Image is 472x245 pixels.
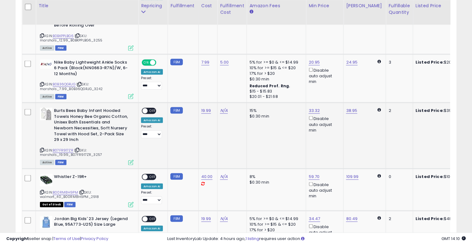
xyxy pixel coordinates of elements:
[201,59,210,65] a: 7.99
[40,108,52,120] img: 510lHFuV3kL._SL40_.jpg
[309,3,341,9] div: Min Price
[309,216,320,222] a: 34.47
[53,82,75,87] a: B0B36QGRJG
[249,108,301,113] div: 15%
[64,202,75,207] span: FBM
[201,216,211,222] a: 19.99
[141,190,163,204] div: Preset:
[40,108,134,164] div: ASIN:
[249,71,301,76] div: 17% for > $20
[346,59,358,65] a: 24.95
[201,108,211,114] a: 19.99
[441,236,466,242] span: 2025-08-11 14:10 GMT
[416,216,444,222] b: Listed Price:
[40,148,102,157] span: | SKU: marshals_19.99_B07FR917ZR_3257
[249,89,301,94] div: $15 - $15.83
[388,3,410,16] div: Fulfillable Quantity
[249,76,301,82] div: $0.30 min
[40,174,134,207] div: ASIN:
[40,94,54,99] span: All listings currently available for purchase on Amazon
[40,190,99,199] span: | SKU: walmart_40_B00RM8H9PM_2918
[416,174,467,180] div: $108.99
[388,108,408,113] div: 2
[249,94,301,99] div: $20.01 - $21.68
[81,236,108,242] a: Privacy Policy
[201,174,213,180] a: 40.00
[309,174,319,180] a: 59.70
[155,60,165,65] span: OFF
[38,3,136,9] div: Title
[309,115,338,133] div: Disable auto adjust min
[54,216,130,229] b: Jordan Big Kids' 23 Jersey (Legend Blue, 95A773-U25) Size Large
[40,60,52,69] img: 31+gtWYoC5L._SL40_.jpg
[40,60,134,99] div: ASIN:
[54,108,130,144] b: Burts Bees Baby Infant Hooded Towels Honey Bee Organic Cotton, Unisex Bath Essentials and Newborn...
[141,184,163,189] div: Amazon AI
[170,215,182,222] small: FBM
[40,202,63,207] span: All listings that are currently out of stock and unavailable for purchase on Amazon
[54,60,130,79] b: Nike Baby Lightweight Ankle Socks 6 Pack (Black(NN0663-R7N)/W, 6-12 Months)
[40,46,54,51] span: All listings currently available for purchase on Amazon
[416,60,467,65] div: $20.99
[388,174,408,180] div: 0
[416,59,444,65] b: Listed Price:
[53,190,78,195] a: B00RM8H9PM
[309,67,338,85] div: Disable auto adjust min
[53,33,74,39] a: B0BKPPLBG6
[309,108,320,114] a: 33.32
[249,3,303,9] div: Amazon Fees
[249,65,301,71] div: 10% for >= $15 & <= $20
[309,181,338,199] div: Disable auto adjust min
[55,160,66,165] span: FBM
[388,60,408,65] div: 3
[309,59,320,65] a: 20.95
[170,173,182,180] small: FBM
[346,216,358,222] a: 80.49
[40,174,52,186] img: 41jlEcAyRfL._SL40_.jpg
[40,82,103,91] span: | SKU: marshals_7.99_B0B36QGRJG_3242
[416,3,470,9] div: Listed Price
[249,60,301,65] div: 5% for >= $0 & <= $14.99
[220,3,244,16] div: Fulfillment Cost
[40,33,102,43] span: | SKU: marshals_12.99_B0BKPPLBG6_3255
[142,60,150,65] span: ON
[148,174,158,180] span: OFF
[309,223,338,241] div: Disable auto adjust min
[53,148,73,153] a: B07FR917ZR
[40,216,52,228] img: 412DJZYnH+L._SL40_.jpg
[141,226,163,231] div: Amazon AI
[416,174,444,180] b: Listed Price:
[246,236,259,242] a: 1 listing
[346,108,357,114] a: 38.95
[346,3,383,9] div: [PERSON_NAME]
[416,108,444,113] b: Listed Price:
[388,216,408,222] div: 2
[220,108,227,114] a: N/A
[220,174,227,180] a: N/A
[148,216,158,222] span: OFF
[148,108,158,114] span: OFF
[141,69,163,75] div: Amazon AI
[249,113,301,119] div: $0.30 min
[249,9,253,15] small: Amazon Fees.
[377,60,381,64] i: Calculated using Dynamic Max Price.
[141,124,163,138] div: Preset:
[55,94,66,99] span: FBM
[54,174,130,181] b: Whistler Z-19R+
[220,59,229,65] a: 5.00
[416,216,467,222] div: $48.00
[170,3,196,9] div: Fulfillment
[141,118,163,123] div: Amazon AI
[141,76,163,90] div: Preset:
[249,174,301,180] div: 8%
[53,236,80,242] a: Terms of Use
[170,107,182,114] small: FBM
[346,174,358,180] a: 109.99
[249,222,301,227] div: 10% for >= $15 & <= $20
[249,83,290,89] b: Reduced Prof. Rng.
[416,108,467,113] div: $39.99
[40,160,54,165] span: All listings currently available for purchase on Amazon
[6,236,108,242] div: seller snap | |
[170,59,182,65] small: FBM
[55,46,66,51] span: FBM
